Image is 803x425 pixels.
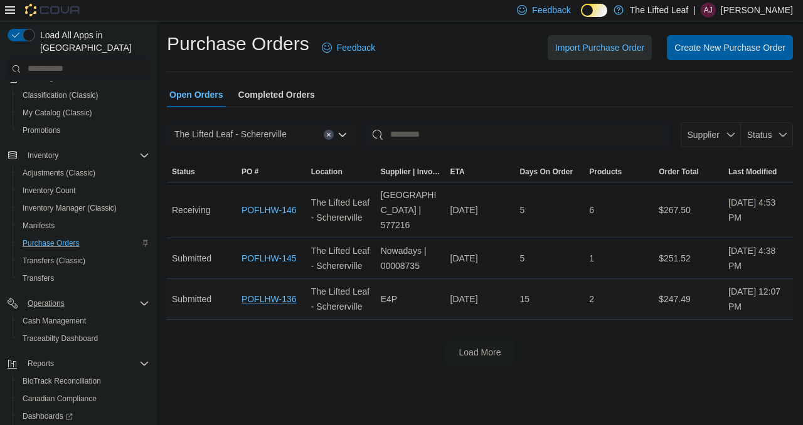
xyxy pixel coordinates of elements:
span: Status [747,130,772,140]
button: Purchase Orders [13,234,154,252]
div: [DATE] [445,246,515,271]
a: Manifests [18,218,60,233]
span: Transfers [23,273,54,283]
span: Canadian Compliance [18,391,149,406]
span: Cash Management [23,316,86,326]
span: Inventory Manager (Classic) [18,201,149,216]
span: Dashboards [18,409,149,424]
div: [DATE] 4:53 PM [723,190,793,230]
input: This is a search bar. After typing your query, hit enter to filter the results lower in the page. [365,122,671,147]
span: PO # [242,167,258,177]
span: Purchase Orders [18,236,149,251]
a: Purchase Orders [18,236,85,251]
span: Transfers (Classic) [23,256,85,266]
span: Manifests [18,218,149,233]
button: ETA [445,162,515,182]
button: Inventory [3,147,154,164]
button: Cash Management [13,312,154,330]
span: Classification (Classic) [18,88,149,103]
span: Import Purchase Order [555,41,644,54]
span: Traceabilty Dashboard [23,333,98,344]
button: Supplier | Invoice Number [376,162,445,182]
span: Supplier [688,130,720,140]
span: Purchase Orders [23,238,80,248]
span: Traceabilty Dashboard [18,331,149,346]
a: Inventory Manager (Classic) [18,201,122,216]
span: Feedback [532,4,570,16]
span: My Catalog (Classic) [18,105,149,120]
a: Transfers (Classic) [18,253,90,268]
button: Location [306,162,376,182]
span: Dark Mode [581,17,582,18]
button: Order Total [654,162,723,182]
a: Adjustments (Classic) [18,165,100,181]
span: BioTrack Reconciliation [18,374,149,389]
span: My Catalog (Classic) [23,108,92,118]
div: Location [311,167,343,177]
span: Promotions [23,125,61,135]
span: ETA [450,167,465,177]
span: Adjustments (Classic) [23,168,95,178]
button: Load More [445,340,515,365]
span: Reports [23,356,149,371]
button: Last Modified [723,162,793,182]
span: Load All Apps in [GEOGRAPHIC_DATA] [35,29,149,54]
a: My Catalog (Classic) [18,105,97,120]
span: BioTrack Reconciliation [23,376,101,386]
div: $251.52 [654,246,723,271]
div: [GEOGRAPHIC_DATA] | 577216 [376,182,445,238]
span: Status [172,167,195,177]
a: Transfers [18,271,59,286]
button: Days On Order [514,162,584,182]
span: Order Total [659,167,699,177]
button: Inventory Manager (Classic) [13,199,154,217]
span: 6 [589,202,594,218]
span: Receiving [172,202,210,218]
button: Inventory [23,148,63,163]
a: Traceabilty Dashboard [18,331,103,346]
p: | [693,3,696,18]
span: Operations [28,298,65,308]
button: PO # [237,162,306,182]
a: Dashboards [13,407,154,425]
a: Feedback [317,35,380,60]
button: Transfers [13,270,154,287]
a: POFLHW-146 [242,202,297,218]
span: Dashboards [23,411,73,421]
a: BioTrack Reconciliation [18,374,106,389]
a: Classification (Classic) [18,88,104,103]
span: Products [589,167,622,177]
span: The Lifted Leaf - Schererville [311,195,371,225]
button: Import Purchase Order [548,35,652,60]
a: Canadian Compliance [18,391,102,406]
input: Dark Mode [581,4,607,17]
span: Submitted [172,251,211,266]
span: Manifests [23,221,55,231]
button: Operations [3,295,154,312]
span: Feedback [337,41,375,54]
span: Promotions [18,123,149,138]
button: Adjustments (Classic) [13,164,154,182]
button: Reports [23,356,59,371]
button: Products [584,162,654,182]
a: POFLHW-145 [242,251,297,266]
p: The Lifted Leaf [630,3,688,18]
span: Adjustments (Classic) [18,165,149,181]
span: Completed Orders [238,82,315,107]
a: Promotions [18,123,66,138]
a: Dashboards [18,409,78,424]
img: Cova [25,4,82,16]
span: Inventory Count [23,186,76,196]
div: Nowadays | 00008735 [376,238,445,278]
div: Airrick Jones [701,3,716,18]
button: Canadian Compliance [13,390,154,407]
button: Supplier [681,122,741,147]
h1: Purchase Orders [167,31,309,56]
div: [DATE] 12:07 PM [723,279,793,319]
span: Inventory [23,148,149,163]
span: Transfers (Classic) [18,253,149,268]
div: E4P [376,286,445,312]
span: Last Modified [728,167,777,177]
a: POFLHW-136 [242,291,297,307]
